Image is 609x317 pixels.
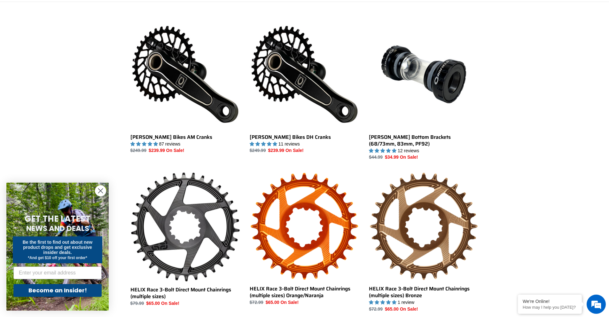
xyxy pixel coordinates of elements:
p: How may I help you today? [523,305,577,310]
span: NEWS AND DEALS [26,223,89,234]
input: Enter your email address [13,266,102,279]
button: Close dialog [95,185,106,196]
span: Be the first to find out about new product drops and get exclusive insider deals. [23,240,93,255]
span: *And get $10 off your first order* [28,256,87,260]
span: GET THE LATEST [25,213,90,225]
div: We're Online! [523,299,577,304]
button: Become an Insider! [13,284,102,297]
